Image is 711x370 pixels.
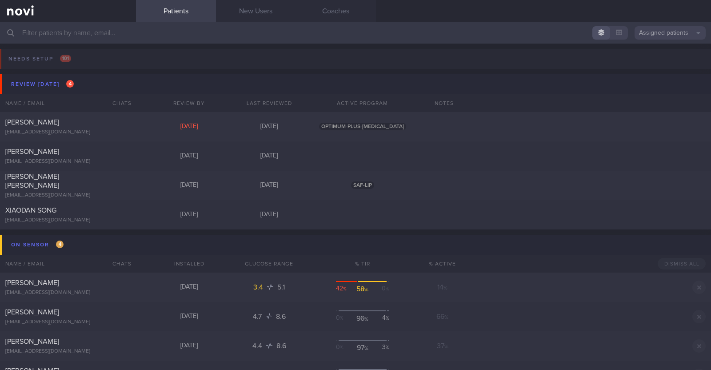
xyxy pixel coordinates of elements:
button: Assigned patients [635,26,706,40]
sub: % [444,344,448,350]
div: 3 [373,343,389,352]
div: [DATE] [149,211,229,219]
div: Review By [149,94,229,112]
div: Notes [429,94,711,112]
div: 0 [336,314,352,323]
div: Needs setup [6,53,73,65]
span: 3.4 [253,284,265,291]
div: [DATE] [149,313,229,321]
sub: % [386,316,389,321]
div: [DATE] [229,123,309,131]
sub: % [386,346,389,350]
span: [PERSON_NAME] [PERSON_NAME] [5,173,59,189]
div: [DATE] [149,283,229,291]
div: Review [DATE] [9,78,76,90]
span: OPTIMUM-PLUS-[MEDICAL_DATA] [319,123,406,130]
sub: % [340,316,344,321]
div: On sensor [9,239,66,251]
span: [PERSON_NAME] [5,338,59,345]
div: [EMAIL_ADDRESS][DOMAIN_NAME] [5,158,131,165]
div: [EMAIL_ADDRESS][DOMAIN_NAME] [5,192,131,199]
div: 66 [416,312,469,321]
div: [DATE] [149,152,229,160]
div: 4 [373,314,389,323]
div: Installed [149,255,229,273]
div: [EMAIL_ADDRESS][DOMAIN_NAME] [5,348,131,355]
span: [PERSON_NAME] [5,119,59,126]
div: % TIR [309,255,416,273]
div: [EMAIL_ADDRESS][DOMAIN_NAME] [5,217,131,224]
span: [PERSON_NAME] [5,279,59,286]
div: [DATE] [149,342,229,350]
span: [PERSON_NAME] [5,309,59,316]
span: [PERSON_NAME] [5,148,59,155]
div: 58 [354,285,371,294]
span: 8.6 [276,313,286,320]
span: 4.7 [253,313,264,320]
sub: % [340,346,344,350]
span: XIAODAN SONG [5,207,56,214]
div: Active Program [309,94,416,112]
div: [DATE] [149,123,229,131]
div: [EMAIL_ADDRESS][DOMAIN_NAME] [5,290,131,296]
div: 97 [354,343,371,352]
div: [DATE] [229,152,309,160]
div: [EMAIL_ADDRESS][DOMAIN_NAME] [5,319,131,326]
sub: % [364,287,368,293]
span: 5.1 [277,284,285,291]
span: 4.4 [252,342,264,350]
sub: % [443,286,447,291]
div: Last Reviewed [229,94,309,112]
span: 8.6 [276,342,286,350]
sub: % [444,315,448,320]
div: [DATE] [229,181,309,189]
div: Chats [100,94,136,112]
span: SAF-LIP [351,181,374,189]
div: 96 [354,314,371,323]
div: 37 [416,342,469,350]
div: 14 [416,283,469,292]
div: [EMAIL_ADDRESS][DOMAIN_NAME] [5,129,131,136]
div: Glucose Range [229,255,309,273]
span: 101 [60,55,71,62]
sub: % [364,346,368,351]
sub: % [343,287,347,291]
button: Dismiss All [658,258,706,269]
div: Chats [100,255,136,273]
div: 42 [336,285,352,294]
div: 0 [336,343,352,352]
div: [DATE] [229,211,309,219]
sub: % [364,317,368,322]
span: 4 [66,80,74,88]
div: 0 [373,285,389,294]
span: 4 [56,241,64,248]
div: % Active [416,255,469,273]
sub: % [386,287,389,291]
div: [DATE] [149,181,229,189]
